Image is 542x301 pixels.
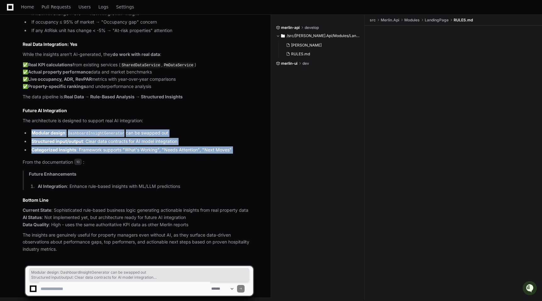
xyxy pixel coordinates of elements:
div: Welcome [6,25,114,35]
span: RULES.md [454,18,473,23]
h2: Real Data Integration: Yes [23,41,253,47]
strong: Data Quality [23,222,49,227]
iframe: Open customer support [522,280,539,297]
strong: Structured input/output [31,139,83,144]
span: Logs [98,5,108,9]
div: Start new chat [21,47,103,53]
div: We're available if you need us! [21,53,80,58]
code: PmDataService [163,63,195,68]
a: Powered byPylon [44,66,76,71]
span: develop [305,25,319,30]
button: /src/[PERSON_NAME].Api/Modules/LandingPage [276,31,360,41]
strong: Actual property performance [28,69,91,74]
li: If any AtRisk unit has change < -5% → "At-risk properties" attention [30,27,253,34]
span: Home [21,5,34,9]
span: RULES.md [291,52,310,57]
span: Pull Requests [41,5,71,9]
button: Start new chat [107,49,114,56]
h2: Future AI Integration [23,107,253,114]
strong: Real KPI calculations [28,62,73,67]
p: From the documentation : [23,159,253,166]
strong: AI Integration [38,183,67,189]
strong: Real Data → Rule-Based Analysis → Structured Insights [64,94,183,99]
span: /src/[PERSON_NAME].Api/Modules/LandingPage [287,33,360,38]
li: : Framework supports "What's Working", "Needs Attention", "Next Moves" [30,146,253,154]
li: If occupancy ≤ 95% of market → "Occupancy gap" concern [30,19,253,26]
span: dev [302,61,309,66]
strong: Future Enhancements [29,171,76,177]
img: 1756235613930-3d25f9e4-fa56-45dd-b3ad-e072dfbd1548 [6,47,18,58]
span: Settings [116,5,134,9]
p: ✅ from existing services ( , ) ✅ data and market benchmarks ✅ metrics with year-over-year compari... [23,61,253,90]
p: While the insights aren't AI-generated, they : [23,51,253,58]
img: PlayerZero [6,6,19,19]
li: : Enhance rule-based insights with ML/LLM predictions [36,183,253,190]
p: The data pipeline is: [23,93,253,101]
p: : Sophisticated rule-based business logic generating actionable insights from real property data ... [23,207,253,228]
strong: AI Status [23,215,42,220]
li: : can be swapped out [30,129,253,137]
span: src [370,18,376,23]
span: Merlin.Api [381,18,399,23]
span: Users [79,5,91,9]
span: Modular design: DashboardInsightGenerator can be swapped out Structured input/output: Clear data ... [31,270,247,280]
h2: Bottom Line [23,197,253,203]
svg: Directory [281,32,285,40]
strong: Current State [23,207,51,213]
li: : Clear data contracts for AI model integration [30,138,253,145]
button: RULES.md [284,50,356,58]
strong: Modular design [31,130,65,135]
button: [PERSON_NAME] [284,41,356,50]
span: merlin-ui [281,61,297,66]
strong: Property-specific rankings [28,84,86,89]
span: merlin-api [281,25,300,30]
p: The insights are genuinely useful for property managers even without AI, as they surface data-dri... [23,232,253,253]
span: LandingPage [425,18,449,23]
p: The architecture is designed to support real AI integration: [23,117,253,124]
span: [PERSON_NAME] [291,43,322,48]
strong: Categorized insights [31,147,76,152]
span: Pylon [63,66,76,71]
span: Modules [404,18,420,23]
code: DashboardInsightGenerator [67,131,126,136]
strong: Live occupancy, ADR, RevPAR [28,76,92,82]
span: 10 [74,159,82,165]
strong: do work with real data [113,52,160,57]
code: SharedDataService [120,63,161,68]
